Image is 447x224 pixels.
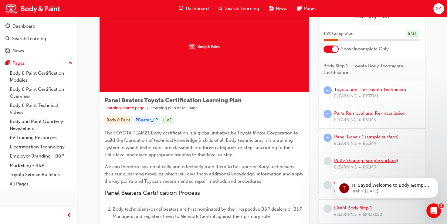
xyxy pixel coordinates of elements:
span: Body Step 1 - Toyota Body Technician Certification [323,63,415,76]
span: The TOYOTA TEAM21 Body certification is a global initiative by Toyota Motor Corporation to build ... [104,130,299,158]
span: ELEARNING [334,93,357,100]
span: news-icon [269,5,273,12]
span: up-icon [68,59,73,67]
span: guage-icon [179,5,183,12]
span: learningRecordVerb_NONE-icon [323,181,332,189]
div: Dashboard [12,23,36,30]
span: news-icon [5,48,10,54]
span: BS1M3 [363,117,376,124]
button: SZ [433,3,444,14]
span: search-icon [218,5,223,12]
span: Body technicians/panel beaters are first nominated by their respective B&P dealers or B&P Manager... [113,206,303,219]
span: 15 % Completed [323,30,354,37]
div: 5 / 33 [406,30,419,38]
span: SPK22052 [363,211,382,218]
span: learningRecordVerb_ATTEMPT-icon [323,86,332,94]
a: Toyota Service Bulletins [7,170,75,179]
a: Parts Removal and Re-Installation [334,110,405,116]
a: Electrification Technology [7,142,75,152]
a: EV Training Resources [7,133,75,142]
div: News [12,47,24,54]
span: Panel Beaters Certification Process [104,189,200,196]
span: 1 [439,203,444,208]
a: Body & Paint Technical Videos [7,101,75,117]
span: Dashboard [186,5,209,12]
button: Pages [2,58,75,69]
a: Panel Repair 1 (simple surface) [334,134,399,140]
span: Show Incomplete Only [341,46,389,53]
a: Marketing - B&P [7,161,75,170]
a: guage-iconDashboard [174,2,214,15]
a: EXAM Body Step 1 [334,205,372,211]
span: learningRecordVerb_ATTEMPT-icon [323,134,332,142]
a: Learning search page [104,105,144,110]
a: All Pages [7,179,75,189]
span: Panel Beaters Toyota Certification Learning Plan [104,97,242,104]
span: pages-icon [5,61,10,66]
span: SZ [436,5,441,12]
span: ELEARNING [334,117,357,124]
span: learningRecordVerb_NONE-icon [323,205,332,213]
span: learningRecordVerb_NONE-icon [323,157,332,165]
span: search-icon [5,36,10,42]
a: pages-iconPages [292,2,321,15]
span: ELEARNING [334,164,357,171]
a: search-iconSearch Learning [214,2,264,15]
span: Search Learning [225,5,259,12]
a: news-iconNews [264,2,292,15]
iframe: Intercom live chat [426,203,441,218]
span: ELEARNING [334,211,357,218]
a: Toyota and The Toyota Technician [334,87,406,92]
img: Trak [188,43,221,50]
img: Trak [3,2,62,15]
div: LIVE [161,116,174,124]
a: Body & Paint Certification Overview [7,85,75,101]
a: Dashboard [2,21,75,32]
button: DashboardSearch LearningNews [2,19,75,58]
span: Pages [304,5,317,12]
div: Pages [12,60,25,67]
span: News [276,5,287,12]
a: Body and Paint Quarterly Newsletters [7,117,75,133]
span: We can therefore systematically and effectively train them to be superior Body technicians thru o... [104,164,305,184]
div: Body & Paint [104,116,132,124]
span: BS1M5 [363,164,376,171]
span: BPTTM1 [363,93,379,100]
iframe: Intercom notifications message [326,165,447,208]
a: Search Learning [2,33,75,44]
span: pages-icon [297,5,302,12]
span: BS1M4 [363,140,376,147]
span: ELEARNING [334,140,357,147]
a: Body & Paint Certification Modules [7,69,75,85]
a: News [2,45,75,56]
span: prev-icon [67,212,71,219]
div: Search Learning [12,35,46,42]
a: Employer Branding - B&P [7,151,75,161]
li: Learning plan detail page [151,105,198,112]
a: Putty Shaping (simple surface) [334,158,398,163]
div: PBeater_LP [134,116,160,124]
span: learningRecordVerb_ATTEMPT-icon [323,110,332,118]
span: guage-icon [5,24,10,29]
